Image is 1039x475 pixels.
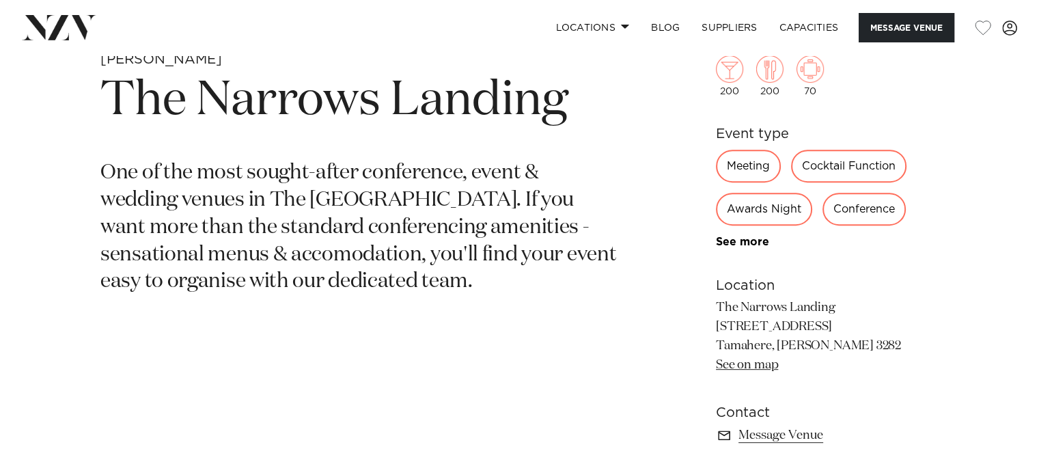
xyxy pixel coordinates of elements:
div: 70 [796,55,824,96]
div: Awards Night [716,193,812,226]
img: cocktail.png [716,55,743,83]
h1: The Narrows Landing [100,70,619,133]
div: 200 [716,55,743,96]
h6: Event type [716,124,939,144]
a: SUPPLIERS [691,13,768,42]
button: Message Venue [859,13,954,42]
a: BLOG [640,13,691,42]
h6: Location [716,275,939,296]
div: Meeting [716,150,781,182]
img: dining.png [756,55,784,83]
img: meeting.png [796,55,824,83]
small: [PERSON_NAME] [100,53,222,66]
a: Locations [544,13,640,42]
h6: Contact [716,403,939,423]
img: nzv-logo.png [22,15,96,40]
p: One of the most sought-after conference, event & wedding venues in The [GEOGRAPHIC_DATA]. If you ... [100,160,619,296]
div: Cocktail Function [791,150,906,182]
div: Conference [822,193,906,226]
a: Message Venue [716,426,939,445]
div: 200 [756,55,784,96]
p: The Narrows Landing [STREET_ADDRESS] Tamahere, [PERSON_NAME] 3282 [716,299,939,375]
a: See on map [716,359,778,371]
a: Capacities [768,13,850,42]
